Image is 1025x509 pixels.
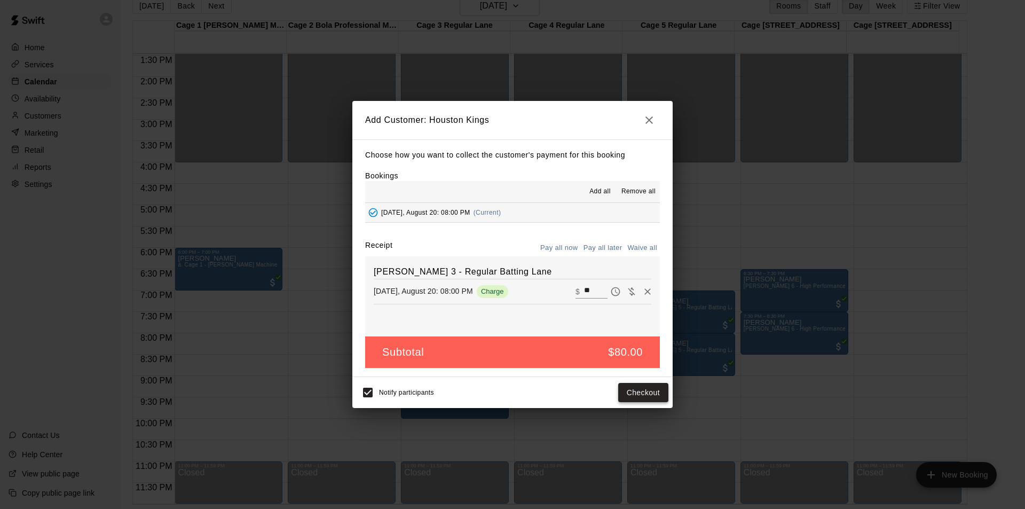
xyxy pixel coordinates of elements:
h2: Add Customer: Houston Kings [352,101,673,139]
span: (Current) [474,209,501,216]
h5: Subtotal [382,345,424,359]
span: Charge [477,287,508,295]
button: Remove [640,284,656,300]
span: Waive payment [624,286,640,295]
button: Remove all [617,183,660,200]
span: Notify participants [379,389,434,396]
label: Receipt [365,240,392,256]
button: Added - Collect Payment [365,205,381,221]
p: Choose how you want to collect the customer's payment for this booking [365,148,660,162]
button: Pay all later [581,240,625,256]
button: Added - Collect Payment[DATE], August 20: 08:00 PM(Current) [365,203,660,223]
span: [DATE], August 20: 08:00 PM [381,209,470,216]
button: Add all [583,183,617,200]
p: [DATE], August 20: 08:00 PM [374,286,473,296]
h6: [PERSON_NAME] 3 - Regular Batting Lane [374,265,651,279]
span: Remove all [621,186,656,197]
span: Add all [589,186,611,197]
span: Pay later [608,286,624,295]
button: Pay all now [538,240,581,256]
button: Waive all [625,240,660,256]
label: Bookings [365,171,398,180]
h5: $80.00 [608,345,643,359]
button: Checkout [618,383,668,403]
p: $ [575,286,580,297]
